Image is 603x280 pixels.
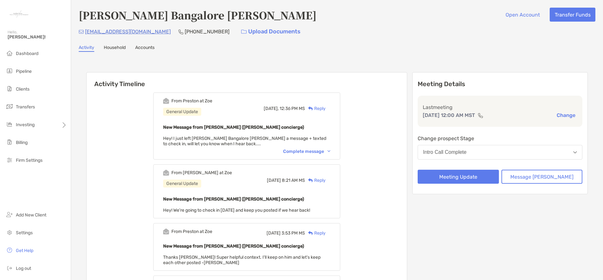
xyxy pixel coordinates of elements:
p: Last meeting [423,103,577,111]
div: Intro Call Complete [423,149,467,155]
p: [DATE] 12:00 AM MST [423,111,475,119]
img: Reply icon [308,231,313,235]
button: Intro Call Complete [418,145,582,160]
span: Log out [16,266,31,271]
img: Zoe Logo [8,3,30,25]
span: Get Help [16,248,33,253]
img: Email Icon [79,30,84,34]
div: General Update [163,180,201,188]
span: [DATE] [267,230,281,236]
img: Reply icon [308,178,313,182]
img: transfers icon [6,103,13,110]
span: Hey! We're going to check in [DATE] and keep you posted if we hear back! [163,208,310,213]
div: Reply [305,230,326,236]
img: add_new_client icon [6,211,13,218]
a: Activity [79,45,94,52]
img: clients icon [6,85,13,92]
img: dashboard icon [6,49,13,57]
h6: Activity Timeline [87,72,407,88]
div: From Preston at Zoe [171,98,212,104]
span: 8:21 AM MS [282,178,305,183]
img: communication type [478,113,483,118]
img: Reply icon [308,106,313,111]
span: Billing [16,140,28,145]
p: Meeting Details [418,80,582,88]
span: Settings [16,230,33,236]
div: Complete message [283,149,330,154]
img: Open dropdown arrow [573,151,577,154]
div: General Update [163,108,201,116]
b: New Message from [PERSON_NAME] ([PERSON_NAME] concierge) [163,243,304,249]
div: Reply [305,177,326,184]
img: firm-settings icon [6,156,13,164]
img: pipeline icon [6,67,13,75]
img: billing icon [6,138,13,146]
button: Meeting Update [418,170,499,184]
span: [DATE] [267,178,281,183]
p: [EMAIL_ADDRESS][DOMAIN_NAME] [85,28,171,36]
p: [PHONE_NUMBER] [185,28,229,36]
div: Reply [305,105,326,112]
img: button icon [241,30,247,34]
span: Thanks [PERSON_NAME]! Super helpful context. I'll keep on him and let's keep each other posted -[... [163,255,321,265]
button: Open Account [500,8,545,22]
a: Household [104,45,126,52]
span: Hey! I just left [PERSON_NAME] Bangalore [PERSON_NAME] a message + texted to check in, will let y... [163,136,326,147]
span: Add New Client [16,212,46,218]
span: Transfers [16,104,35,110]
img: Event icon [163,98,169,104]
span: Clients [16,86,30,92]
b: New Message from [PERSON_NAME] ([PERSON_NAME] concierge) [163,125,304,130]
img: Event icon [163,229,169,235]
h4: [PERSON_NAME] Bangalore [PERSON_NAME] [79,8,316,22]
a: Accounts [135,45,155,52]
img: investing icon [6,120,13,128]
button: Message [PERSON_NAME] [501,170,583,184]
p: Change prospect Stage [418,134,582,142]
button: Transfer Funds [550,8,595,22]
img: Event icon [163,170,169,176]
span: [DATE], [264,106,279,111]
span: [PERSON_NAME]! [8,34,67,40]
img: Chevron icon [328,150,330,152]
img: settings icon [6,229,13,236]
img: Phone Icon [178,29,183,34]
span: 3:53 PM MS [282,230,305,236]
span: Firm Settings [16,158,43,163]
b: New Message from [PERSON_NAME] ([PERSON_NAME] concierge) [163,196,304,202]
span: 12:36 PM MS [280,106,305,111]
div: From [PERSON_NAME] at Zoe [171,170,232,175]
button: Change [555,112,577,119]
a: Upload Documents [237,25,305,38]
div: From Preston at Zoe [171,229,212,234]
span: Pipeline [16,69,32,74]
img: get-help icon [6,246,13,254]
span: Investing [16,122,35,127]
span: Dashboard [16,51,38,56]
img: logout icon [6,264,13,272]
